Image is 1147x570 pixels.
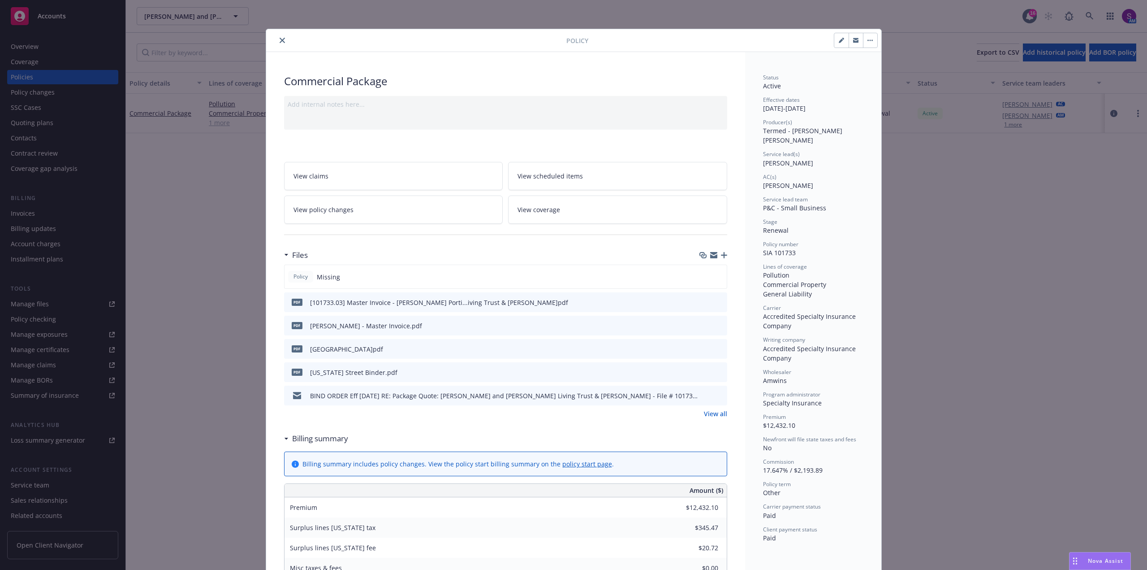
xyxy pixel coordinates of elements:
span: pdf [292,369,302,375]
h3: Files [292,249,308,261]
span: Client payment status [763,526,817,533]
button: Nova Assist [1069,552,1131,570]
span: pdf [292,322,302,329]
button: download file [701,298,708,307]
span: Surplus lines [US_STATE] fee [290,544,376,552]
div: Billing summary [284,433,348,444]
div: General Liability [763,289,863,299]
span: Accredited Specialty Insurance Company [763,312,858,330]
span: Policy [292,273,310,281]
span: [PERSON_NAME] [763,159,813,167]
div: Billing summary includes policy changes. View the policy start billing summary on the . [302,459,614,469]
button: preview file [716,298,724,307]
span: P&C - Small Business [763,204,826,212]
div: Commercial Property [763,280,863,289]
span: Policy term [763,480,791,488]
span: Amwins [763,376,787,385]
span: View claims [293,171,328,181]
a: View scheduled items [508,162,727,190]
span: Paid [763,511,776,520]
span: Carrier payment status [763,503,821,510]
span: Policy number [763,240,798,248]
span: Premium [763,413,786,421]
span: Carrier [763,304,781,312]
button: preview file [716,391,724,400]
div: Commercial Package [284,74,727,89]
span: Effective dates [763,96,800,104]
input: 0.00 [665,521,724,535]
input: 0.00 [665,501,724,514]
a: View policy changes [284,196,503,224]
span: Active [763,82,781,90]
span: Accredited Specialty Insurance Company [763,344,858,362]
button: download file [701,344,708,354]
input: 0.00 [665,541,724,555]
span: Service lead(s) [763,150,800,158]
button: preview file [716,344,724,354]
span: pdf [292,345,302,352]
button: download file [701,321,708,331]
span: Premium [290,503,317,512]
div: Files [284,249,308,261]
span: Nova Assist [1088,557,1123,565]
span: View coverage [517,205,560,214]
div: BIND ORDER Eff [DATE] RE: Package Quote: [PERSON_NAME] and [PERSON_NAME] Living Trust & [PERSON_N... [310,391,698,400]
div: [US_STATE] Street Binder.pdf [310,368,397,377]
div: Add internal notes here... [288,100,724,109]
span: Wholesaler [763,368,791,376]
span: Other [763,488,780,497]
div: Pollution [763,270,863,280]
span: Specialty Insurance [763,399,822,407]
span: $12,432.10 [763,421,795,430]
span: Stage [763,218,777,226]
span: No [763,444,772,452]
div: Drag to move [1069,553,1081,570]
div: [DATE] - [DATE] [763,96,863,113]
button: download file [701,391,708,400]
span: Termed - [PERSON_NAME] [PERSON_NAME] [763,126,844,144]
div: [PERSON_NAME] - Master Invoice.pdf [310,321,422,331]
span: pdf [292,299,302,305]
button: preview file [716,368,724,377]
span: Program administrator [763,391,820,398]
span: Lines of coverage [763,263,807,270]
span: 17.647% / $2,193.89 [763,466,823,474]
h3: Billing summary [292,433,348,444]
button: download file [701,368,708,377]
span: Renewal [763,226,789,235]
a: View all [704,409,727,418]
div: [GEOGRAPHIC_DATA]pdf [310,344,383,354]
span: Paid [763,534,776,542]
a: View claims [284,162,503,190]
span: Commission [763,458,794,466]
span: [PERSON_NAME] [763,181,813,190]
span: AC(s) [763,173,776,181]
span: Writing company [763,336,805,344]
a: policy start page [562,460,612,468]
button: close [277,35,288,46]
a: View coverage [508,196,727,224]
span: Status [763,74,779,81]
span: View scheduled items [517,171,583,181]
span: View policy changes [293,205,354,214]
span: Surplus lines [US_STATE] tax [290,523,375,532]
button: preview file [716,321,724,331]
div: [101733.03] Master Invoice - [PERSON_NAME] Porti...iving Trust & [PERSON_NAME]pdf [310,298,568,307]
span: Newfront will file state taxes and fees [763,435,856,443]
span: Policy [566,36,588,45]
span: Amount ($) [690,486,723,495]
span: Service lead team [763,196,808,203]
span: Missing [317,272,340,282]
span: Producer(s) [763,118,792,126]
span: SIA 101733 [763,248,796,257]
